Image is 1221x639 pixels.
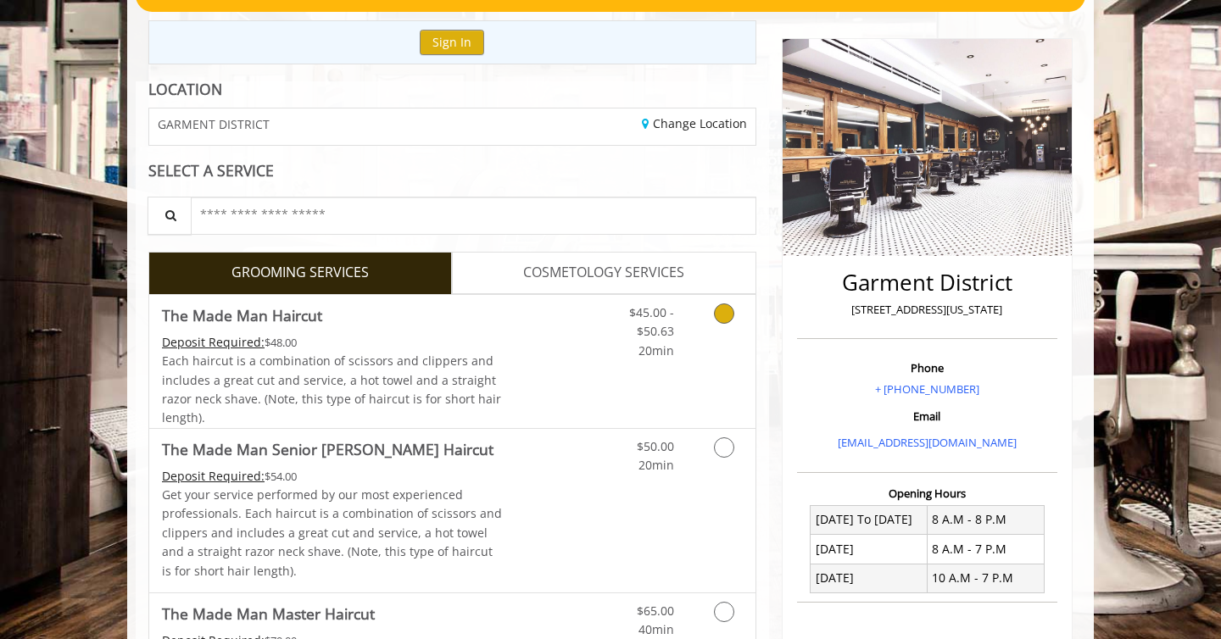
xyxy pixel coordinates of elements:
p: Get your service performed by our most experienced professionals. Each haircut is a combination o... [162,486,503,581]
span: $50.00 [637,438,674,454]
span: Each haircut is a combination of scissors and clippers and includes a great cut and service, a ho... [162,353,501,425]
b: The Made Man Haircut [162,303,322,327]
b: The Made Man Master Haircut [162,602,375,625]
button: Sign In [420,30,484,54]
a: + [PHONE_NUMBER] [875,381,979,397]
b: The Made Man Senior [PERSON_NAME] Haircut [162,437,493,461]
div: $48.00 [162,333,503,352]
span: $45.00 - $50.63 [629,304,674,339]
div: SELECT A SERVICE [148,163,756,179]
span: $65.00 [637,603,674,619]
td: 8 A.M - 7 P.M [927,535,1044,564]
span: 20min [638,457,674,473]
span: GROOMING SERVICES [231,262,369,284]
td: [DATE] To [DATE] [811,505,928,534]
h3: Phone [801,362,1053,374]
h2: Garment District [801,270,1053,295]
td: 10 A.M - 7 P.M [927,564,1044,592]
td: 8 A.M - 8 P.M [927,505,1044,534]
span: GARMENT DISTRICT [158,118,270,131]
p: [STREET_ADDRESS][US_STATE] [801,301,1053,319]
b: LOCATION [148,79,222,99]
span: This service needs some Advance to be paid before we block your appointment [162,334,265,350]
span: COSMETOLOGY SERVICES [523,262,684,284]
h3: Email [801,410,1053,422]
div: $54.00 [162,467,503,486]
h3: Opening Hours [797,487,1057,499]
span: This service needs some Advance to be paid before we block your appointment [162,468,265,484]
span: 20min [638,342,674,358]
button: Service Search [148,197,192,235]
td: [DATE] [811,564,928,592]
a: Change Location [642,115,747,131]
td: [DATE] [811,535,928,564]
span: 40min [638,621,674,637]
a: [EMAIL_ADDRESS][DOMAIN_NAME] [838,435,1017,450]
